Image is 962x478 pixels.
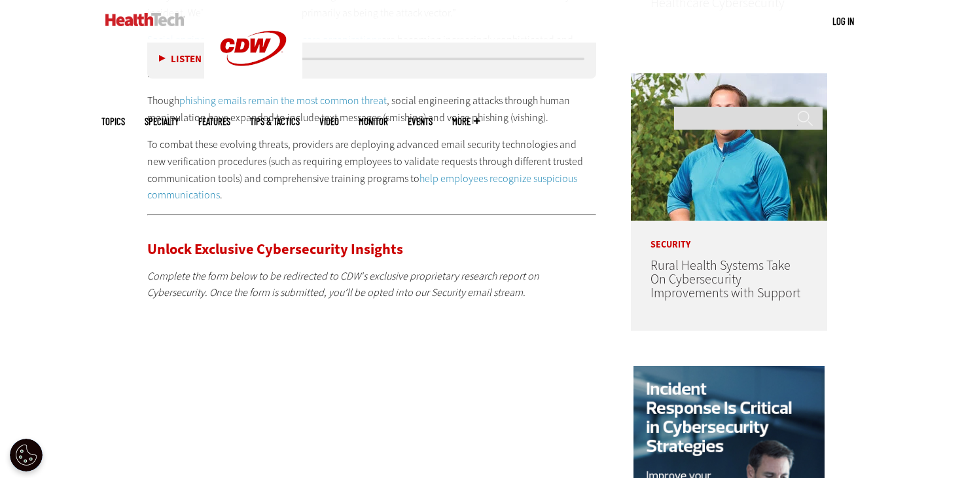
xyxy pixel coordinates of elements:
[10,439,43,471] button: Open Preferences
[145,117,179,126] span: Specialty
[631,73,827,221] img: Jim Roeder
[832,15,854,27] a: Log in
[650,257,800,302] a: Rural Health Systems Take On Cybersecurity Improvements with Support
[198,117,230,126] a: Features
[452,117,480,126] span: More
[250,117,300,126] a: Tips & Tactics
[10,439,43,471] div: Cookie Settings
[101,117,125,126] span: Topics
[147,240,403,259] span: Unlock Exclusive Cybersecurity Insights
[319,117,339,126] a: Video
[204,86,302,100] a: CDW
[105,13,185,26] img: Home
[631,221,827,249] p: Security
[408,117,433,126] a: Events
[147,136,596,203] p: To combat these evolving threats, providers are deploying advanced email security technologies an...
[359,117,388,126] a: MonITor
[147,269,539,300] em: Complete the form below to be redirected to CDW's exclusive proprietary research report on Cybers...
[832,14,854,28] div: User menu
